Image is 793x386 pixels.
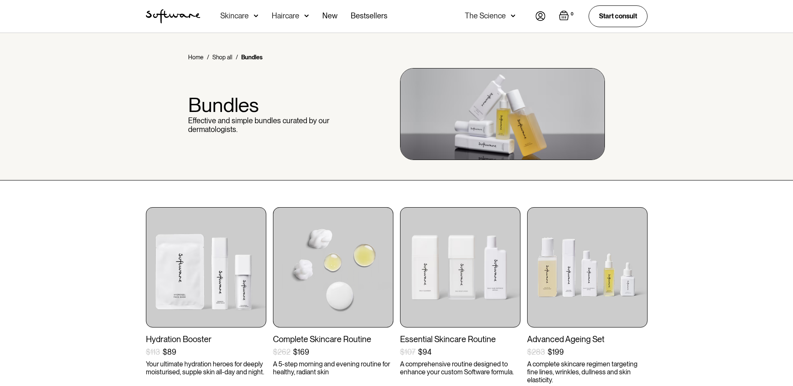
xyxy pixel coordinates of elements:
[465,12,506,20] div: The Science
[146,9,200,23] a: home
[220,12,249,20] div: Skincare
[146,9,200,23] img: Software Logo
[254,12,258,20] img: arrow down
[163,348,176,357] div: $89
[548,348,564,357] div: $199
[293,348,309,357] div: $169
[400,348,416,357] div: $107
[188,53,204,61] a: Home
[569,10,575,18] div: 0
[207,53,209,61] div: /
[212,53,232,61] a: Shop all
[273,348,291,357] div: $262
[188,94,351,116] h1: Bundles
[589,5,648,27] a: Start consult
[511,12,515,20] img: arrow down
[188,116,351,134] p: Effective and simple bundles curated by our dermatologists.
[146,334,266,344] div: Hydration Booster
[400,334,520,344] div: Essential Skincare Routine
[527,360,648,384] p: A complete skincare regimen targeting fine lines, wrinkles, dullness and skin elasticity.
[418,348,431,357] div: $94
[304,12,309,20] img: arrow down
[527,334,648,344] div: Advanced Ageing Set
[273,334,393,344] div: Complete Skincare Routine
[527,348,545,357] div: $283
[559,10,575,22] a: Open cart
[272,12,299,20] div: Haircare
[146,348,160,357] div: $113
[273,360,393,376] p: A 5-step morning and evening routine for healthy, radiant skin
[400,360,520,376] p: A comprehensive routine designed to enhance your custom Software formula.
[146,360,266,376] p: Your ultimate hydration heroes for deeply moisturised, supple skin all-day and night.
[236,53,238,61] div: /
[241,53,263,61] div: Bundles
